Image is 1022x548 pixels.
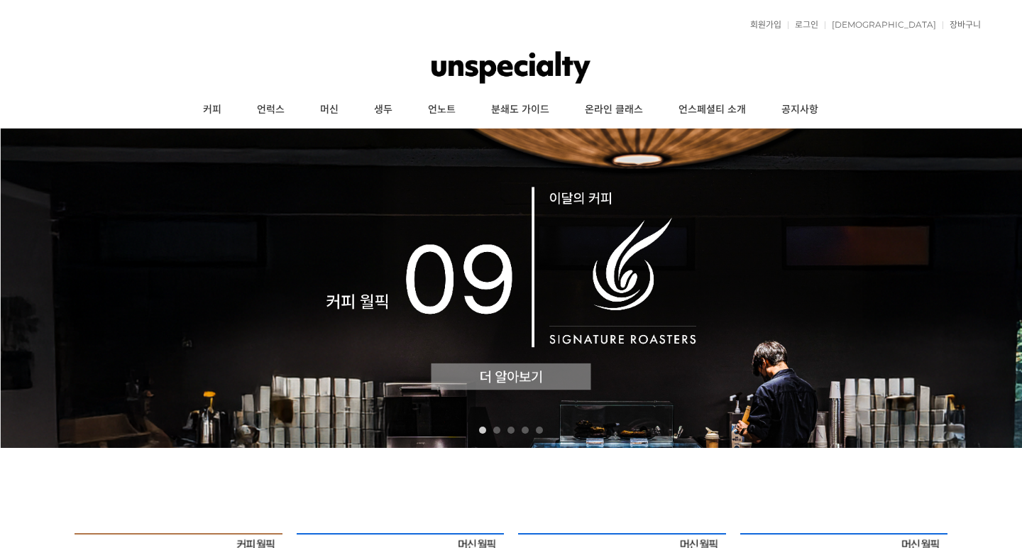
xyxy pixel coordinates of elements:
a: 4 [522,427,529,434]
a: 머신 [302,92,356,128]
a: 언스페셜티 소개 [661,92,764,128]
a: 회원가입 [743,21,781,29]
a: 1 [479,427,486,434]
a: 언노트 [410,92,473,128]
a: 생두 [356,92,410,128]
a: [DEMOGRAPHIC_DATA] [825,21,936,29]
a: 온라인 클래스 [567,92,661,128]
a: 공지사항 [764,92,836,128]
a: 커피 [185,92,239,128]
a: 로그인 [788,21,818,29]
a: 5 [536,427,543,434]
a: 언럭스 [239,92,302,128]
a: 분쇄도 가이드 [473,92,567,128]
a: 2 [493,427,500,434]
a: 3 [507,427,515,434]
a: 장바구니 [943,21,981,29]
img: 언스페셜티 몰 [432,46,591,89]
